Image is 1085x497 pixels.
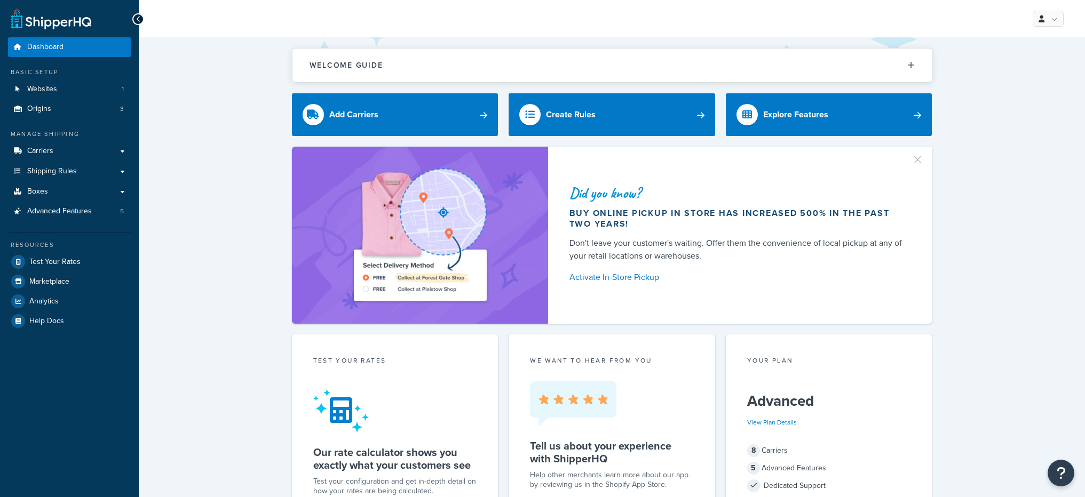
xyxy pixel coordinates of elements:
[530,470,694,490] p: Help other merchants learn more about our app by reviewing us in the Shopify App Store.
[310,61,383,69] h2: Welcome Guide
[747,462,760,475] span: 5
[747,461,911,476] div: Advanced Features
[122,85,124,94] span: 1
[8,272,131,291] a: Marketplace
[569,208,907,229] div: Buy online pickup in store has increased 500% in the past two years!
[569,237,907,262] div: Don't leave your customer's waiting. Offer them the convenience of local pickup at any of your re...
[329,107,378,122] div: Add Carriers
[292,49,932,82] button: Welcome Guide
[313,356,477,368] div: Test your rates
[29,317,64,326] span: Help Docs
[569,270,907,285] a: Activate In-Store Pickup
[313,446,477,471] h5: Our rate calculator shows you exactly what your customers see
[726,93,932,136] a: Explore Features
[8,311,131,331] a: Help Docs
[27,207,92,216] span: Advanced Features
[546,107,596,122] div: Create Rules
[8,252,131,271] a: Test Your Rates
[120,207,124,216] span: 5
[530,439,694,465] h5: Tell us about your experience with ShipperHQ
[747,478,911,493] div: Dedicated Support
[27,43,64,52] span: Dashboard
[27,85,57,94] span: Websites
[323,163,517,308] img: ad-shirt-map-b0359fc47e01cab431d101c4b569394f6a03f54285957d908178d52f29eb9668.png
[292,93,498,136] a: Add Carriers
[27,187,48,196] span: Boxes
[8,99,131,119] li: Origins
[8,141,131,161] a: Carriers
[120,105,124,114] span: 3
[569,186,907,201] div: Did you know?
[8,99,131,119] a: Origins3
[8,79,131,99] li: Websites
[29,297,59,306] span: Analytics
[747,392,911,410] h5: Advanced
[27,105,51,114] span: Origins
[1048,460,1074,486] button: Open Resource Center
[747,418,797,427] a: View Plan Details
[27,167,77,176] span: Shipping Rules
[747,443,911,458] div: Carriers
[530,356,694,365] p: we want to hear from you
[313,477,477,496] div: Test your configuration and get in-depth detail on how your rates are being calculated.
[8,79,131,99] a: Websites1
[8,182,131,202] a: Boxes
[27,147,53,156] span: Carriers
[763,107,828,122] div: Explore Features
[8,162,131,181] a: Shipping Rules
[747,356,911,368] div: Your Plan
[29,258,81,267] span: Test Your Rates
[8,68,131,77] div: Basic Setup
[8,292,131,311] a: Analytics
[8,130,131,139] div: Manage Shipping
[29,277,69,286] span: Marketplace
[8,202,131,221] li: Advanced Features
[8,241,131,250] div: Resources
[8,202,131,221] a: Advanced Features5
[747,444,760,457] span: 8
[8,37,131,57] a: Dashboard
[509,93,715,136] a: Create Rules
